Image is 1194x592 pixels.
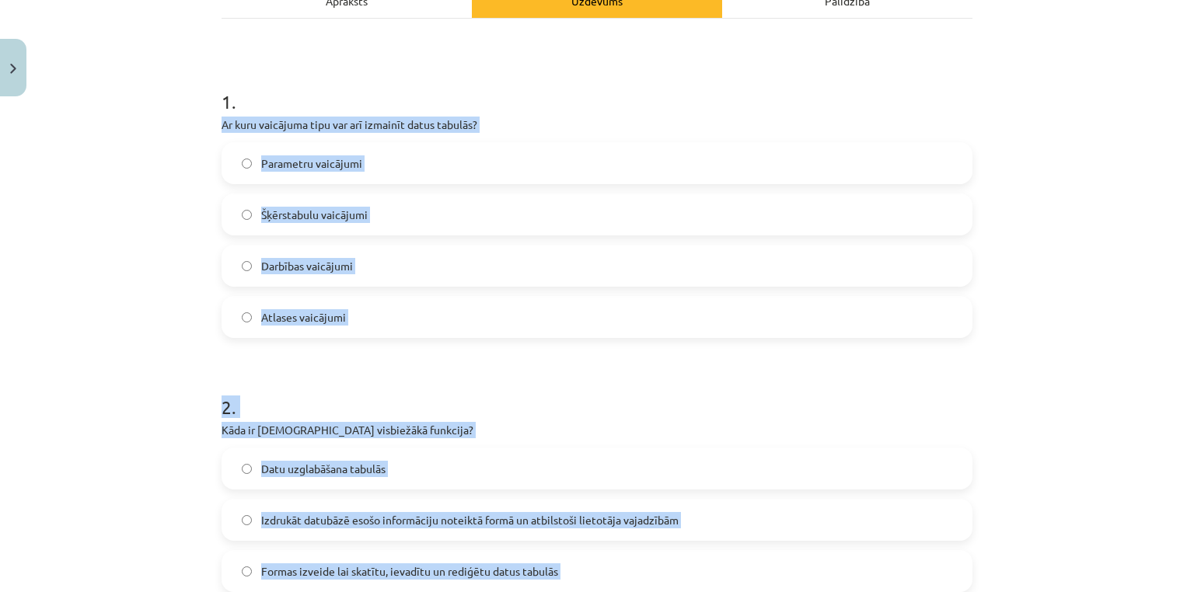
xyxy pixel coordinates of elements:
[222,117,972,133] p: Ar kuru vaicājuma tipu var arī izmainīt datus tabulās?
[261,155,362,172] span: Parametru vaicājumi
[242,261,252,271] input: Darbības vaicājumi
[261,461,386,477] span: Datu uzglabāšana tabulās
[242,158,252,169] input: Parametru vaicājumi
[261,512,679,528] span: Izdrukāt datubāzē esošo informāciju noteiktā formā un atbilstoši lietotāja vajadzībām
[222,422,972,438] p: Kāda ir [DEMOGRAPHIC_DATA] visbiežākā funkcija?
[242,566,252,576] input: Formas izveide lai skatītu, ievadītu un rediģētu datus tabulās
[242,464,252,474] input: Datu uzglabāšana tabulās
[261,207,368,223] span: Šķērstabulu vaicājumi
[261,309,346,326] span: Atlases vaicājumi
[222,369,972,417] h1: 2 .
[10,64,16,74] img: icon-close-lesson-0947bae3869378f0d4975bcd49f059093ad1ed9edebbc8119c70593378902aed.svg
[222,64,972,112] h1: 1 .
[261,258,353,274] span: Darbības vaicājumi
[242,210,252,220] input: Šķērstabulu vaicājumi
[242,515,252,525] input: Izdrukāt datubāzē esošo informāciju noteiktā formā un atbilstoši lietotāja vajadzībām
[242,312,252,322] input: Atlases vaicājumi
[261,563,558,580] span: Formas izveide lai skatītu, ievadītu un rediģētu datus tabulās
